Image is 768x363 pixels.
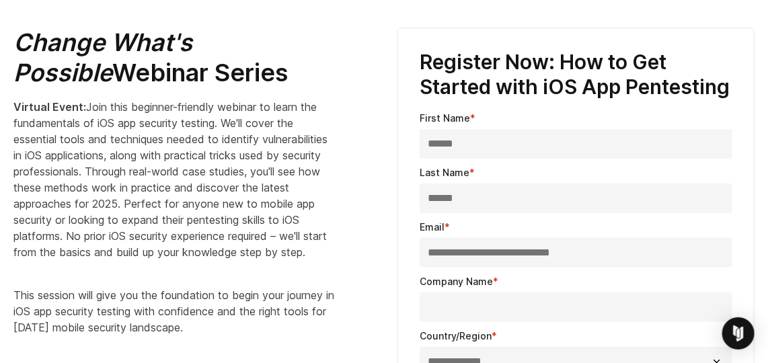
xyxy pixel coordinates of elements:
div: Open Intercom Messenger [722,317,755,350]
span: Last Name [420,167,469,178]
span: First Name [420,112,470,124]
span: Company Name [420,276,493,287]
span: Email [420,221,445,233]
h3: Register Now: How to Get Started with iOS App Pentesting [420,50,732,100]
span: Join this beginner-friendly webinar to learn the fundamentals of iOS app security testing. We'll ... [13,100,328,259]
strong: Virtual Event: [13,100,86,114]
span: This session will give you the foundation to begin your journey in iOS app security testing with ... [13,288,334,334]
h2: Webinar Series [13,28,338,88]
span: Country/Region [420,330,492,341]
em: Change What's Possible [13,28,192,87]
